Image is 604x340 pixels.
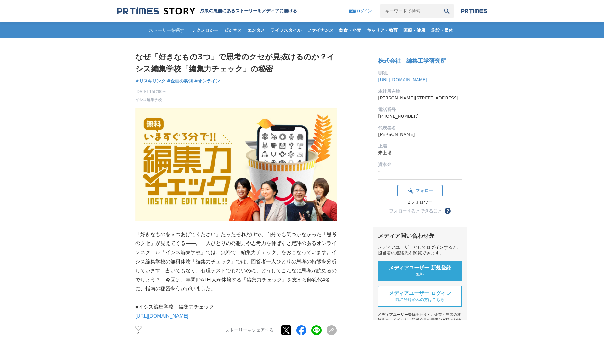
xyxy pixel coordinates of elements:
span: メディアユーザー ログイン [389,290,451,297]
dt: 電話番号 [378,106,462,113]
span: ビジネス [221,27,244,33]
a: キャリア・教育 [364,22,400,38]
a: [URL][DOMAIN_NAME] [135,313,188,319]
div: フォローするとできること [389,209,442,213]
img: prtimes [461,8,487,14]
span: 無料 [416,271,424,277]
dt: URL [378,70,462,76]
input: キーワードで検索 [380,4,440,18]
span: 既に登録済みの方はこちら [395,297,445,303]
a: メディアユーザー ログイン 既に登録済みの方はこちら [378,286,462,307]
dd: [PERSON_NAME][STREET_ADDRESS] [378,95,462,101]
a: #オンライン [194,78,220,84]
span: 施設・団体 [428,27,456,33]
div: 2フォロワー [397,200,443,205]
a: 株式会社 編集工学研究所 [378,57,446,64]
div: メディア問い合わせ先 [378,232,462,240]
a: 飲食・小売 [337,22,364,38]
dd: 未上場 [378,150,462,156]
span: メディアユーザー 新規登録 [389,265,451,271]
span: エンタメ [245,27,267,33]
p: ■イシス編集学校 編集力チェック [135,303,337,312]
a: 施設・団体 [428,22,456,38]
a: 医療・健康 [401,22,428,38]
a: 配信ログイン [343,4,378,18]
h2: 成果の裏側にあるストーリーをメディアに届ける [200,8,297,14]
p: 8 [135,331,142,335]
button: ？ [445,208,451,214]
button: 検索 [440,4,454,18]
dt: 上場 [378,143,462,150]
a: ビジネス [221,22,244,38]
span: ？ [445,209,450,213]
p: 「好きなものを３つあげてください」たったそれだけで、自分でも気づかなかった「思考のクセ」が見えてくる――。一人ひとりの発想力や思考力を伸ばすと定評のあるオンラインスクール「イシス編集学校」では、... [135,230,337,294]
div: メディアユーザーとしてログインすると、担当者の連絡先を閲覧できます。 [378,245,462,256]
a: #企画の裏側 [167,78,193,84]
span: [DATE] 15時00分 [135,89,166,94]
a: ファイナンス [305,22,336,38]
a: 成果の裏側にあるストーリーをメディアに届ける 成果の裏側にあるストーリーをメディアに届ける [117,7,297,15]
span: テクノロジー [189,27,221,33]
dd: [PERSON_NAME] [378,131,462,138]
p: ストーリーをシェアする [225,327,274,333]
a: イシス編集学校 [135,97,162,103]
a: #リスキリング [135,78,165,84]
dt: 代表者名 [378,125,462,131]
span: 飲食・小売 [337,27,364,33]
span: キャリア・教育 [364,27,400,33]
span: ファイナンス [305,27,336,33]
img: 成果の裏側にあるストーリーをメディアに届ける [117,7,195,15]
dt: 資本金 [378,161,462,168]
a: [URL][DOMAIN_NAME] [378,77,427,82]
a: エンタメ [245,22,267,38]
h1: なぜ「好きなもの3つ」で思考のクセが見抜けるのか？イシス編集学校「編集力チェック」の秘密 [135,51,337,75]
dt: 本社所在地 [378,88,462,95]
dd: [PHONE_NUMBER] [378,113,462,120]
img: thumbnail_16603570-a315-11f0-9420-dbc182b1518c.png [135,108,337,221]
div: メディアユーザー登録を行うと、企業担当者の連絡先や、イベント・記者会見の情報など様々な特記情報を閲覧できます。 ※内容はストーリー・プレスリリースにより異なります。 [378,312,462,339]
dd: - [378,168,462,174]
a: メディアユーザー 新規登録 無料 [378,261,462,281]
a: テクノロジー [189,22,221,38]
span: ライフスタイル [268,27,304,33]
button: フォロー [397,185,443,196]
span: 医療・健康 [401,27,428,33]
a: ライフスタイル [268,22,304,38]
